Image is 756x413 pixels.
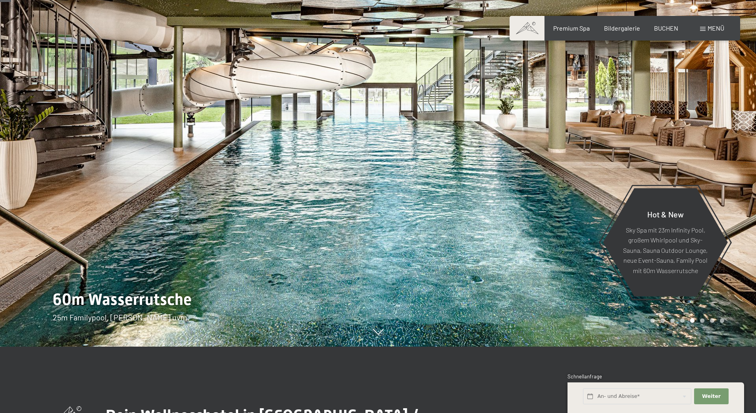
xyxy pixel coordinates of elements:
[622,225,708,275] p: Sky Spa mit 23m Infinity Pool, großem Whirlpool und Sky-Sauna, Sauna Outdoor Lounge, neue Event-S...
[690,318,694,323] div: Carousel Page 5 (Current Slide)
[680,318,685,323] div: Carousel Page 4
[710,318,714,323] div: Carousel Page 7
[648,318,724,323] div: Carousel Pagination
[602,188,728,297] a: Hot & New Sky Spa mit 23m Infinity Pool, großem Whirlpool und Sky-Sauna, Sauna Outdoor Lounge, ne...
[670,318,675,323] div: Carousel Page 3
[647,209,684,219] span: Hot & New
[700,318,704,323] div: Carousel Page 6
[708,24,724,32] span: Menü
[567,373,602,380] span: Schnellanfrage
[604,24,640,32] a: Bildergalerie
[654,24,678,32] a: BUCHEN
[650,318,655,323] div: Carousel Page 1
[702,393,721,400] span: Weiter
[553,24,590,32] a: Premium Spa
[694,388,728,405] button: Weiter
[660,318,665,323] div: Carousel Page 2
[720,318,724,323] div: Carousel Page 8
